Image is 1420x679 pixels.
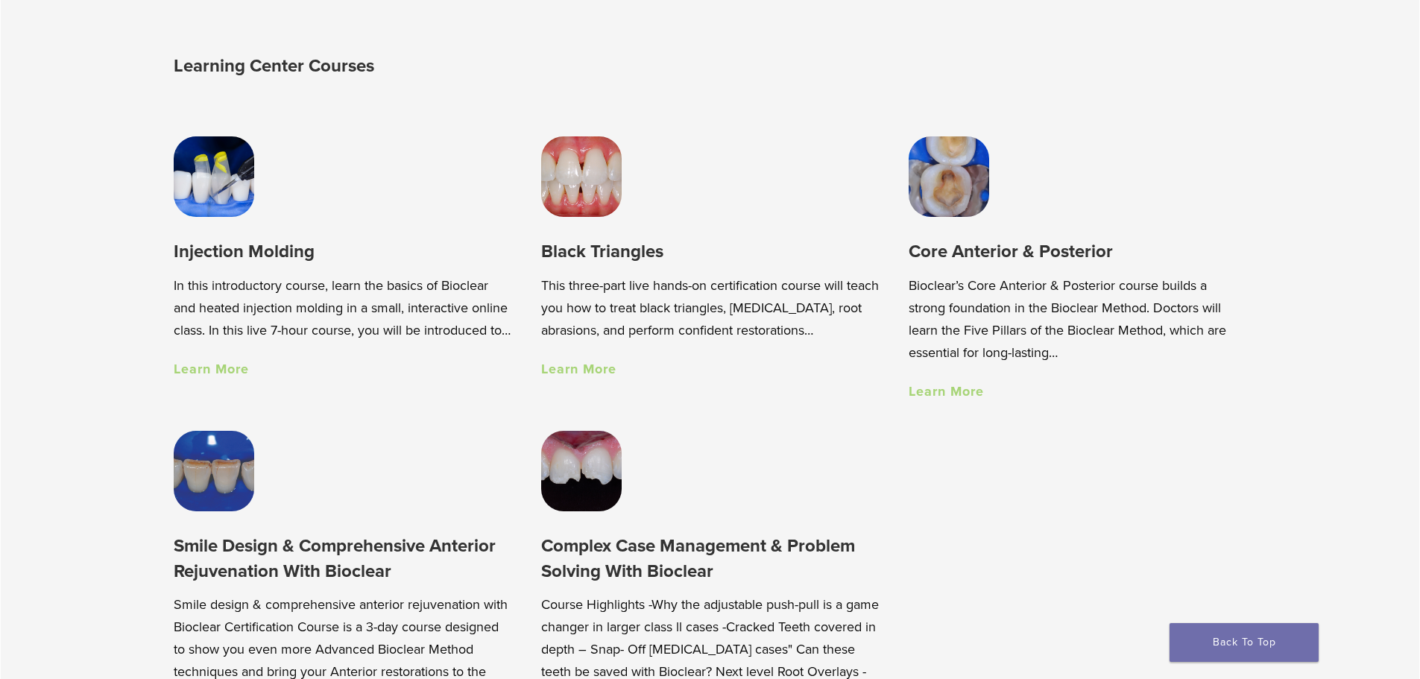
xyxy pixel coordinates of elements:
[541,274,879,341] p: This three-part live hands-on certification course will teach you how to treat black triangles, [...
[909,239,1246,264] h3: Core Anterior & Posterior
[541,534,879,584] h3: Complex Case Management & Problem Solving With Bioclear
[174,361,249,377] a: Learn More
[174,534,511,584] h3: Smile Design & Comprehensive Anterior Rejuvenation With Bioclear
[909,383,984,399] a: Learn More
[541,239,879,264] h3: Black Triangles
[541,361,616,377] a: Learn More
[174,274,511,341] p: In this introductory course, learn the basics of Bioclear and heated injection molding in a small...
[174,48,714,84] h2: Learning Center Courses
[909,274,1246,364] p: Bioclear’s Core Anterior & Posterior course builds a strong foundation in the Bioclear Method. Do...
[1170,623,1319,662] a: Back To Top
[174,239,511,264] h3: Injection Molding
